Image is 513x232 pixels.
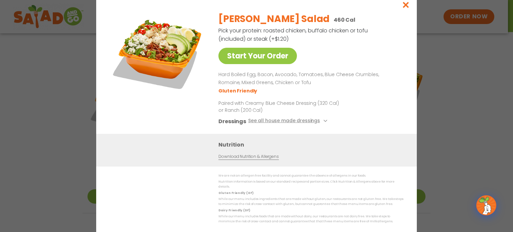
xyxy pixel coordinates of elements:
[477,196,496,215] img: wpChatIcon
[218,173,403,178] p: We are not an allergen free facility and cannot guarantee the absence of allergens in our foods.
[218,12,330,26] h2: [PERSON_NAME] Salad
[218,99,342,113] p: Paired with Creamy Blue Cheese Dressing (320 Cal) or Ranch (200 Cal)
[218,214,403,224] p: While our menu includes foods that are made without dairy, our restaurants are not dairy free. We...
[218,87,258,94] li: Gluten Friendly
[218,208,250,212] strong: Dairy Friendly (DF)
[218,191,253,195] strong: Gluten Friendly (GF)
[218,26,369,43] p: Pick your protein: roasted chicken, buffalo chicken or tofu (included) or steak (+$1.20)
[218,179,403,190] p: Nutrition information is based on our standard recipes and portion sizes. Click Nutrition & Aller...
[218,117,246,125] h3: Dressings
[218,197,403,207] p: While our menu includes ingredients that are made without gluten, our restaurants are not gluten ...
[218,153,279,160] a: Download Nutrition & Allergens
[248,117,329,125] button: See all house made dressings
[218,71,401,87] p: Hard Boiled Egg, Bacon, Avocado, Tomatoes, Blue Cheese Crumbles, Romaine, Mixed Greens, Chicken o...
[218,48,297,64] a: Start Your Order
[334,16,355,24] p: 460 Cal
[111,7,205,100] img: Featured product photo for Cobb Salad
[218,140,407,149] h3: Nutrition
